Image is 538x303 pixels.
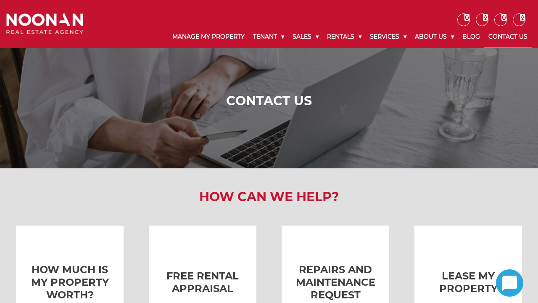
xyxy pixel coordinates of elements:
[411,26,458,48] a: About Us
[168,26,249,48] a: Manage My Property
[6,13,83,35] img: Noonan Real Estate Agency
[249,26,288,48] a: Tenant
[323,26,366,48] a: Rentals
[484,26,532,48] a: Contact Us
[8,93,530,109] h1: Contact Us
[458,26,484,48] a: Blog
[366,26,411,48] a: Services
[288,26,323,48] a: Sales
